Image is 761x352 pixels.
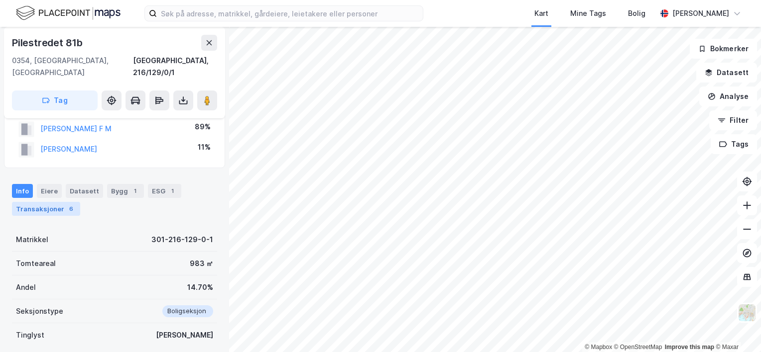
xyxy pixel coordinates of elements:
iframe: Chat Widget [711,304,761,352]
div: 11% [198,141,211,153]
div: Bygg [107,184,144,198]
div: 6 [66,204,76,214]
button: Tag [12,90,98,110]
button: Datasett [696,63,757,83]
div: [PERSON_NAME] [672,7,729,19]
div: Matrikkel [16,234,48,246]
div: [PERSON_NAME] [156,329,213,341]
a: OpenStreetMap [614,344,662,351]
div: Bolig [628,7,645,19]
div: [GEOGRAPHIC_DATA], 216/129/0/1 [133,55,217,79]
div: Eiere [37,184,62,198]
button: Tags [711,134,757,154]
a: Mapbox [585,344,612,351]
div: Kontrollprogram for chat [711,304,761,352]
div: Transaksjoner [12,202,80,216]
div: Datasett [66,184,103,198]
div: Seksjonstype [16,305,63,317]
img: Z [738,303,757,322]
div: 0354, [GEOGRAPHIC_DATA], [GEOGRAPHIC_DATA] [12,55,133,79]
button: Bokmerker [690,39,757,59]
div: 89% [195,121,211,133]
div: ESG [148,184,181,198]
img: logo.f888ab2527a4732fd821a326f86c7f29.svg [16,4,121,22]
button: Filter [709,110,757,130]
button: Analyse [699,87,757,106]
div: 14.70% [187,281,213,293]
div: 983 ㎡ [190,258,213,269]
div: Info [12,184,33,198]
div: Mine Tags [570,7,606,19]
div: Tomteareal [16,258,56,269]
div: Tinglyst [16,329,44,341]
div: 1 [167,186,177,196]
input: Søk på adresse, matrikkel, gårdeiere, leietakere eller personer [157,6,423,21]
div: Andel [16,281,36,293]
div: 301-216-129-0-1 [151,234,213,246]
div: 1 [130,186,140,196]
a: Improve this map [665,344,714,351]
div: Kart [534,7,548,19]
div: Pilestredet 81b [12,35,85,51]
